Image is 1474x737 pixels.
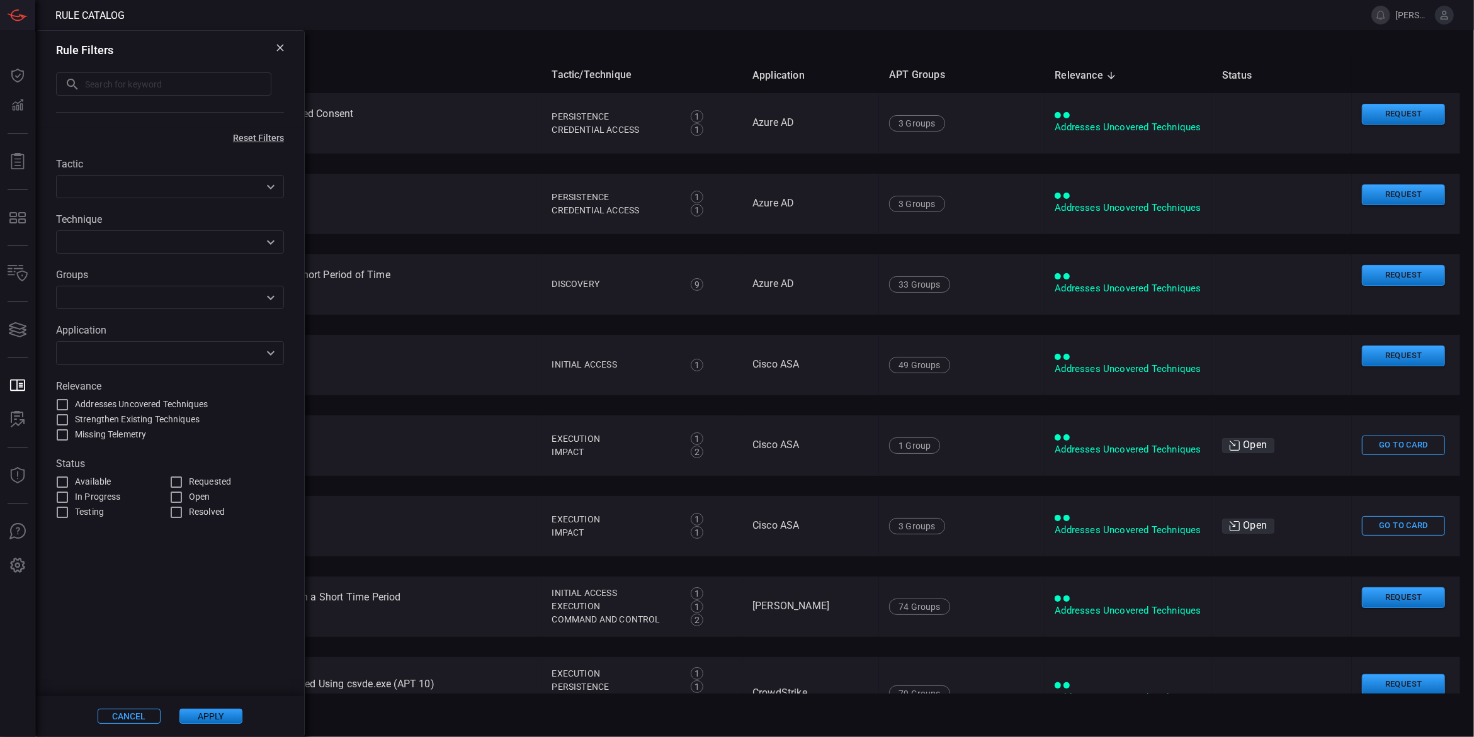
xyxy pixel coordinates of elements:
[552,667,676,680] div: Execution
[56,380,284,392] label: Relevance
[691,191,703,203] div: 1
[1362,674,1445,695] button: Request
[3,259,33,289] button: Inventory
[75,490,120,504] span: In Progress
[3,461,33,491] button: Threat Intelligence
[3,405,33,435] button: ALERT ANALYSIS
[552,600,676,613] div: Execution
[3,203,33,233] button: MITRE - Detection Posture
[552,587,676,600] div: Initial Access
[552,123,676,137] div: Credential Access
[889,599,950,615] div: 74 Groups
[56,213,284,225] label: Technique
[189,505,225,519] span: Resolved
[1222,68,1268,83] span: Status
[55,9,125,21] span: Rule Catalog
[691,600,703,613] div: 1
[691,587,703,600] div: 1
[1055,524,1202,537] div: Addresses Uncovered Techniques
[1055,201,1202,215] div: Addresses Uncovered Techniques
[75,398,208,411] span: Addresses Uncovered Techniques
[1055,691,1202,704] div: Addresses Uncovered Techniques
[552,278,676,291] div: Discovery
[742,254,879,315] td: Azure AD
[75,505,104,519] span: Testing
[552,191,676,204] div: Persistence
[552,358,676,371] div: Initial Access
[752,68,821,83] span: Application
[691,680,703,693] div: 1
[742,577,879,637] td: [PERSON_NAME]
[1055,121,1202,134] div: Addresses Uncovered Techniques
[189,475,231,488] span: Requested
[1362,346,1445,366] button: Request
[889,518,944,534] div: 3 Groups
[3,551,33,581] button: Preferences
[262,178,280,196] button: Open
[889,357,950,373] div: 49 Groups
[3,60,33,91] button: Dashboard
[691,513,703,526] div: 1
[742,496,879,556] td: Cisco ASA
[56,269,284,281] label: Groups
[1055,282,1202,295] div: Addresses Uncovered Techniques
[179,709,242,724] button: Apply
[56,158,284,170] label: Tactic
[552,432,676,446] div: Execution
[213,133,304,143] button: Reset Filters
[742,657,879,730] td: CrowdStrike
[1055,363,1202,376] div: Addresses Uncovered Techniques
[552,613,676,626] div: Command and Control
[75,413,200,426] span: Strengthen Existing Techniques
[552,513,676,526] div: Execution
[1362,104,1445,125] button: Request
[1395,10,1430,20] span: [PERSON_NAME].nsonga
[1362,516,1445,536] button: Go To Card
[1362,265,1445,286] button: Request
[1222,438,1274,453] div: Open
[262,344,280,362] button: Open
[691,123,703,136] div: 1
[1055,68,1120,83] span: Relevance
[3,517,33,547] button: Ask Us A Question
[889,276,950,293] div: 33 Groups
[85,72,271,96] input: Search for keyword
[189,490,210,504] span: Open
[56,458,284,470] label: Status
[691,526,703,539] div: 1
[889,115,944,132] div: 3 Groups
[742,93,879,154] td: Azure AD
[691,614,703,626] div: 2
[262,233,280,251] button: Open
[75,428,146,441] span: Missing Telemetry
[691,432,703,445] div: 1
[3,315,33,345] button: Cards
[1055,443,1202,456] div: Addresses Uncovered Techniques
[3,91,33,121] button: Detections
[552,446,676,459] div: Impact
[1362,587,1445,608] button: Request
[691,278,703,291] div: 9
[98,709,161,724] button: Cancel
[552,526,676,539] div: Impact
[691,446,703,458] div: 2
[56,43,113,57] h3: Rule Filters
[1362,184,1445,205] button: Request
[889,685,950,702] div: 79 Groups
[691,204,703,217] div: 1
[691,110,703,123] div: 1
[552,680,676,694] div: Persistence
[889,437,940,454] div: 1 Group
[541,57,742,93] th: Tactic/Technique
[742,415,879,476] td: Cisco ASA
[1222,519,1274,534] div: Open
[262,289,280,307] button: Open
[552,110,676,123] div: Persistence
[691,359,703,371] div: 1
[879,57,1045,93] th: APT Groups
[552,204,676,217] div: Credential Access
[56,324,284,336] label: Application
[889,196,944,212] div: 3 Groups
[742,335,879,395] td: Cisco ASA
[742,174,879,234] td: Azure AD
